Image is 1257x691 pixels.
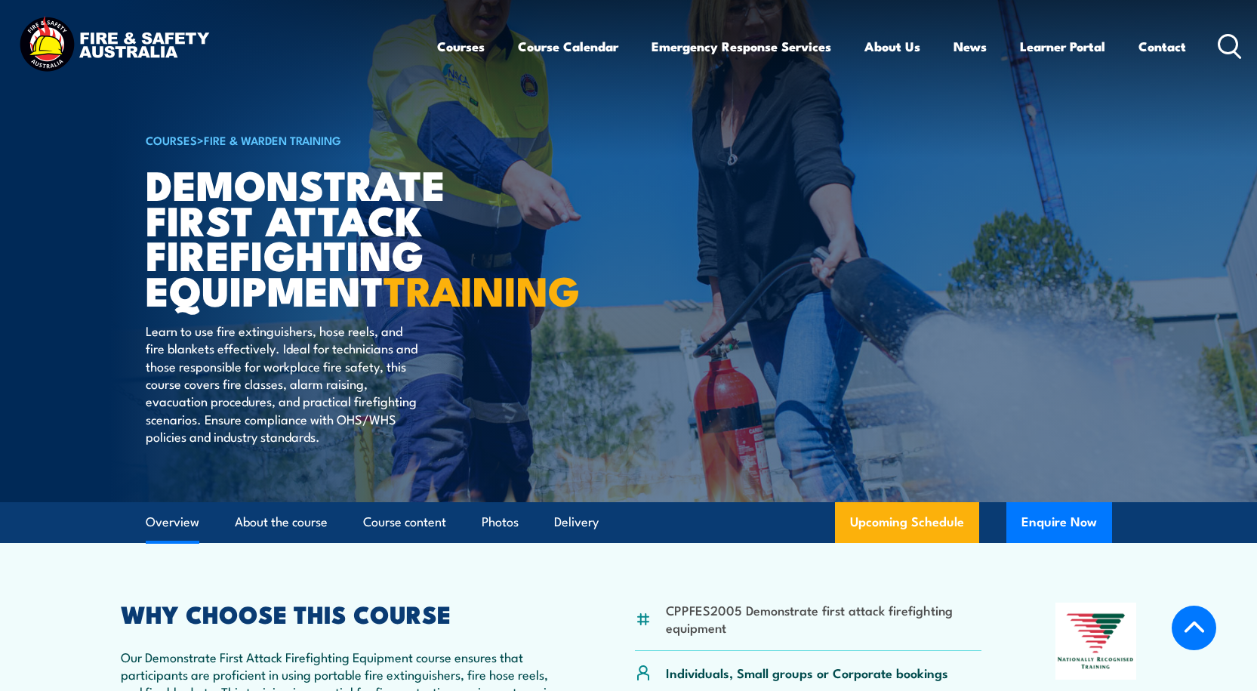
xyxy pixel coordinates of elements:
strong: TRAINING [384,258,580,320]
img: Nationally Recognised Training logo. [1055,603,1137,680]
a: Upcoming Schedule [835,502,979,543]
h6: > [146,131,519,149]
p: Individuals, Small groups or Corporate bookings [666,664,948,681]
a: Course Calendar [518,26,618,66]
a: Delivery [554,502,599,542]
a: Contact [1138,26,1186,66]
a: About Us [864,26,920,66]
a: News [954,26,987,66]
a: Emergency Response Services [652,26,831,66]
a: Courses [437,26,485,66]
a: COURSES [146,131,197,148]
a: Learner Portal [1020,26,1105,66]
h1: Demonstrate First Attack Firefighting Equipment [146,166,519,307]
a: Course content [363,502,446,542]
p: Learn to use fire extinguishers, hose reels, and fire blankets effectively. Ideal for technicians... [146,322,421,446]
a: About the course [235,502,328,542]
a: Fire & Warden Training [204,131,341,148]
a: Photos [482,502,519,542]
a: Overview [146,502,199,542]
li: CPPFES2005 Demonstrate first attack firefighting equipment [666,601,982,637]
button: Enquire Now [1006,502,1112,543]
h2: WHY CHOOSE THIS COURSE [121,603,562,624]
